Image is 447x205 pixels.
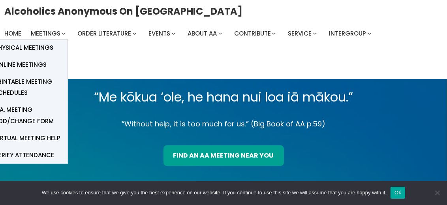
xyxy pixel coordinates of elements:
[4,29,21,38] span: Home
[31,29,60,38] span: Meetings
[148,29,170,38] span: Events
[391,187,405,199] button: Ok
[329,29,366,38] span: Intergroup
[23,86,425,108] p: “Me kōkua ‘ole, he hana nui loa iā mākou.”
[288,29,312,38] span: Service
[433,189,441,197] span: No
[133,32,136,35] button: Order Literature submenu
[234,28,271,39] a: Contribute
[77,29,131,38] span: Order Literature
[288,28,312,39] a: Service
[163,145,284,166] a: find an aa meeting near you
[272,32,276,35] button: Contribute submenu
[234,29,271,38] span: Contribute
[23,118,425,130] p: “Without help, it is too much for us.” (Big Book of AA p.59)
[368,32,371,35] button: Intergroup submenu
[188,29,217,38] span: About AA
[313,32,317,35] button: Service submenu
[329,28,366,39] a: Intergroup
[4,28,374,39] nav: Intergroup
[148,28,170,39] a: Events
[172,32,175,35] button: Events submenu
[218,32,222,35] button: About AA submenu
[188,28,217,39] a: About AA
[31,28,60,39] a: Meetings
[62,32,65,35] button: Meetings submenu
[4,28,21,39] a: Home
[42,189,387,197] span: We use cookies to ensure that we give you the best experience on our website. If you continue to ...
[4,3,242,20] a: Alcoholics Anonymous on [GEOGRAPHIC_DATA]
